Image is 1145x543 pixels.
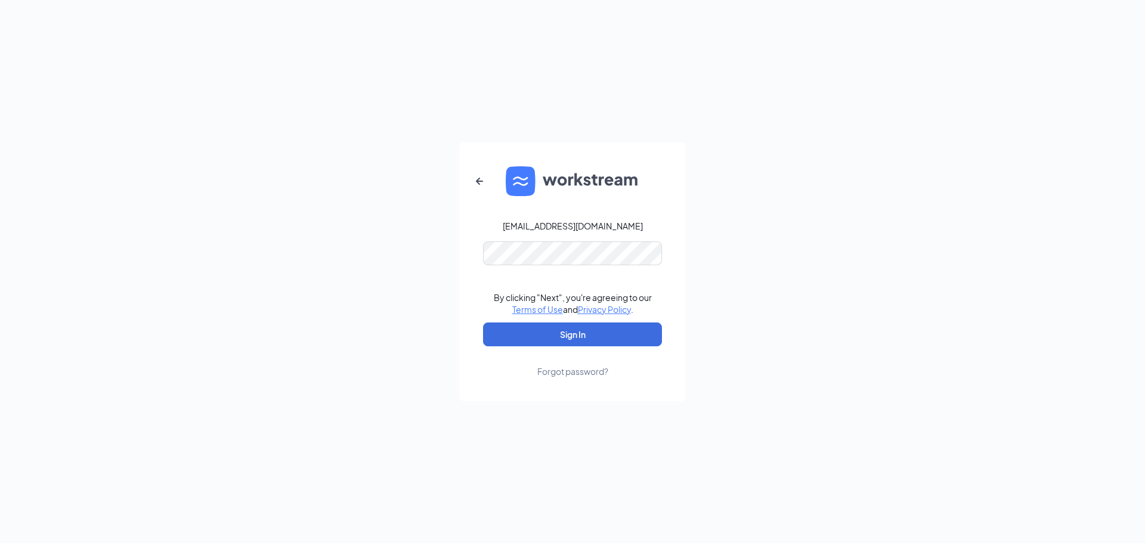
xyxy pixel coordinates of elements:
[472,174,487,188] svg: ArrowLeftNew
[506,166,639,196] img: WS logo and Workstream text
[537,365,608,377] div: Forgot password?
[578,304,631,315] a: Privacy Policy
[465,167,494,196] button: ArrowLeftNew
[503,220,643,232] div: [EMAIL_ADDRESS][DOMAIN_NAME]
[537,346,608,377] a: Forgot password?
[512,304,563,315] a: Terms of Use
[494,291,652,315] div: By clicking "Next", you're agreeing to our and .
[483,322,662,346] button: Sign In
